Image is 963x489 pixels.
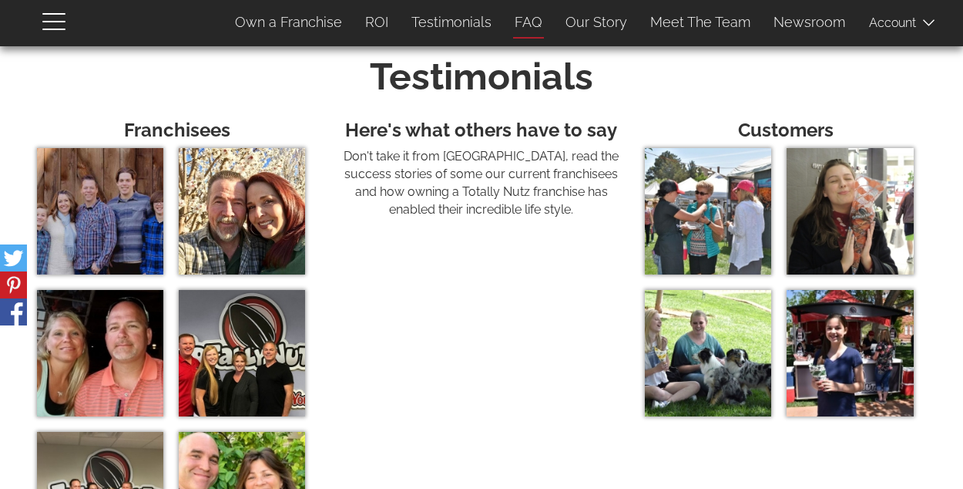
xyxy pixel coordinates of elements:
[639,6,762,39] a: Meet The Team
[400,6,503,39] a: Testimonials
[787,148,913,275] img: Tiffany holding a polybag of cinnamon roasted nuts
[341,148,622,218] p: Don't take it from [GEOGRAPHIC_DATA], read the success stories of some our current franchisees an...
[179,148,305,275] img: Tom and Megan Jeffords
[37,56,926,97] h1: Testimonials
[37,290,163,416] img: Brown Allen, Franchise Owner
[554,6,639,39] a: Our Story
[37,148,163,275] img: Walterman Family Photo
[179,290,305,416] img: Pictured left to right: Matt, Yvette, Cathi, Greg
[223,6,354,39] a: Own a Franchise
[645,148,771,275] img: Sharon with Totally Nutz team members
[645,290,771,416] img: Hilary and friend with two dogs
[341,120,622,140] h3: Here's what others have to say
[354,6,400,39] a: ROI
[37,120,318,140] h3: Franchisees
[503,6,554,39] a: FAQ
[787,290,913,416] img: Abby in front of a Totally Nutz kiosk
[762,6,857,39] a: Newsroom
[645,120,926,140] h3: Customers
